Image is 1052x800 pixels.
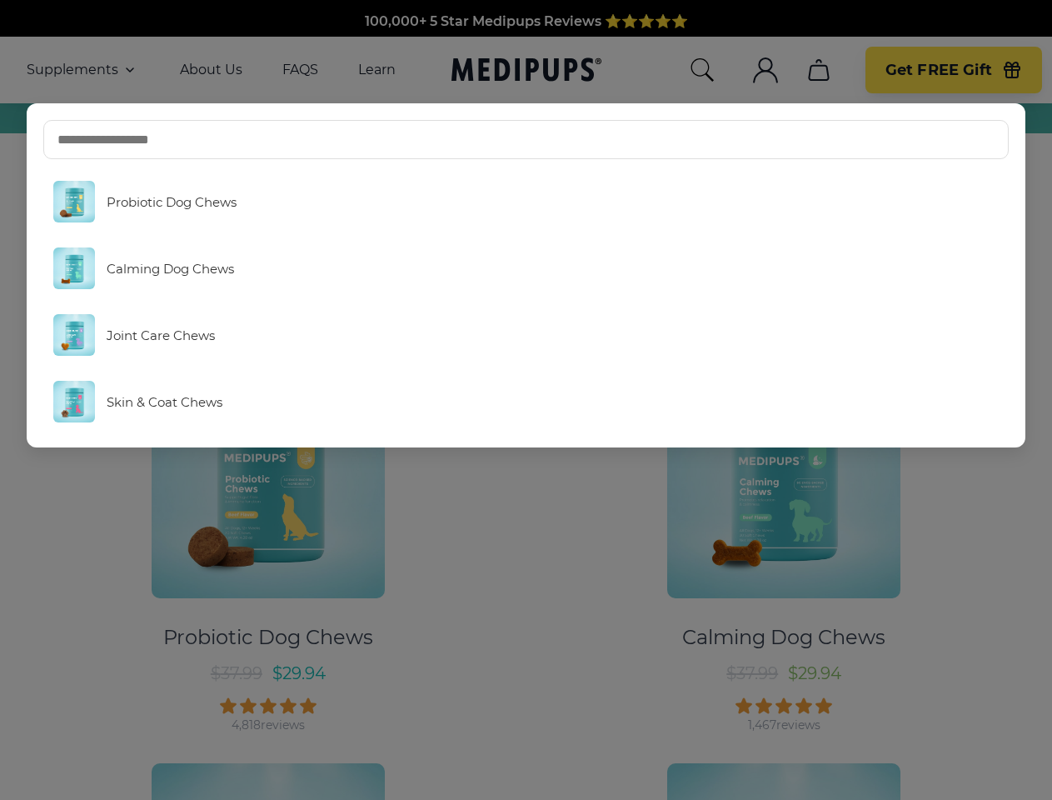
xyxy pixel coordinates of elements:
a: Probiotic Dog Chews [43,172,1010,231]
span: Joint Care Chews [107,327,215,343]
img: Skin & Coat Chews [53,381,95,422]
span: Probiotic Dog Chews [107,194,237,210]
img: Calming Dog Chews [53,247,95,289]
img: Probiotic Dog Chews [53,181,95,222]
a: Skin & Coat Chews [43,372,1010,431]
span: Calming Dog Chews [107,261,234,277]
a: Joint Care Chews [43,306,1010,364]
a: Calming Dog Chews [43,239,1010,297]
span: Skin & Coat Chews [107,394,222,410]
img: Joint Care Chews [53,314,95,356]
